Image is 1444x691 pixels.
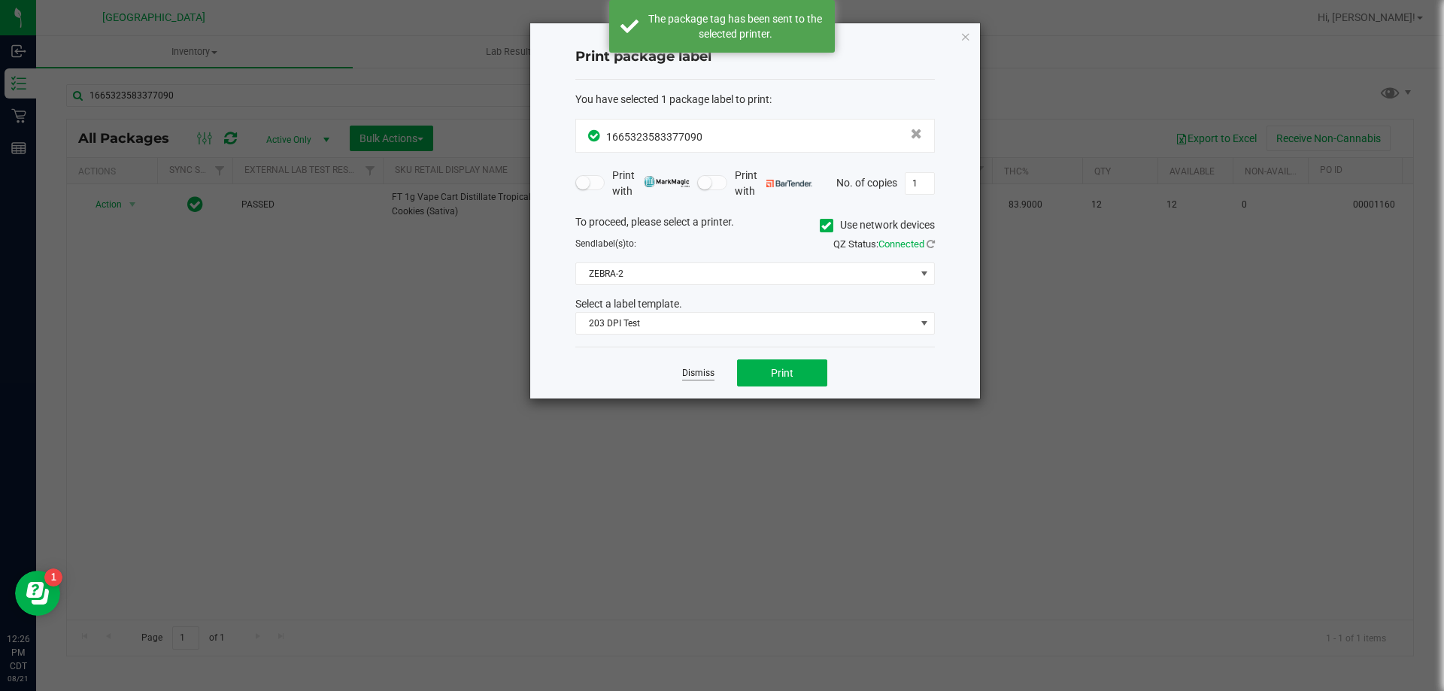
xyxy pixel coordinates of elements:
span: Connected [878,238,924,250]
h4: Print package label [575,47,935,67]
span: label(s) [596,238,626,249]
div: To proceed, please select a printer. [564,214,946,237]
iframe: Resource center unread badge [44,568,62,586]
div: : [575,92,935,108]
span: Print [771,367,793,379]
label: Use network devices [820,217,935,233]
button: Print [737,359,827,386]
div: The package tag has been sent to the selected printer. [647,11,824,41]
span: 1665323583377090 [606,131,702,143]
span: No. of copies [836,176,897,188]
span: In Sync [588,128,602,144]
span: You have selected 1 package label to print [575,93,769,105]
a: Dismiss [682,367,714,380]
span: Send to: [575,238,636,249]
div: Select a label template. [564,296,946,312]
span: QZ Status: [833,238,935,250]
span: Print with [612,168,690,199]
span: 203 DPI Test [576,313,915,334]
iframe: Resource center [15,571,60,616]
span: Print with [735,168,812,199]
img: mark_magic_cybra.png [644,176,690,187]
img: bartender.png [766,180,812,187]
span: ZEBRA-2 [576,263,915,284]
